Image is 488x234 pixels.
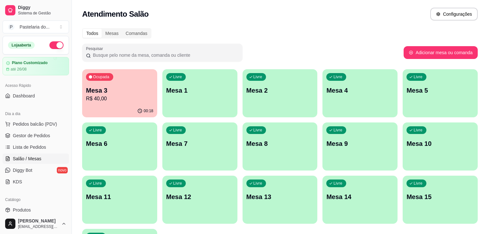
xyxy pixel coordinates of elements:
[86,192,153,201] p: Mesa 11
[91,52,239,58] input: Pesquisar
[414,128,423,133] p: Livre
[122,29,151,38] div: Comandas
[414,181,423,186] p: Livre
[12,61,47,65] article: Plano Customizado
[8,42,35,49] div: Loja aberta
[82,122,157,171] button: LivreMesa 6
[3,57,69,75] a: Plano Customizadoaté 26/08
[82,69,157,117] button: OcupadaMesa 3R$ 40,0000:18
[13,155,41,162] span: Salão / Mesas
[83,29,102,38] div: Todos
[3,142,69,152] a: Lista de Pedidos
[13,167,32,173] span: Diggy Bot
[82,9,149,19] h2: Atendimento Salão
[3,80,69,91] div: Acesso Rápido
[13,179,22,185] span: KDS
[13,93,35,99] span: Dashboard
[3,91,69,101] a: Dashboard
[173,74,182,79] p: Livre
[93,181,102,186] p: Livre
[3,154,69,164] a: Salão / Mesas
[13,144,46,150] span: Lista de Pedidos
[3,109,69,119] div: Dia a dia
[333,181,342,186] p: Livre
[102,29,122,38] div: Mesas
[3,195,69,205] div: Catálogo
[20,24,49,30] div: Pastelaria do ...
[326,86,394,95] p: Mesa 4
[86,95,153,103] p: R$ 40,00
[243,122,318,171] button: LivreMesa 8
[8,24,14,30] span: P
[13,207,31,213] span: Produtos
[3,205,69,215] a: Produtos
[93,74,109,79] p: Ocupada
[3,216,69,231] button: [PERSON_NAME][EMAIL_ADDRESS][DOMAIN_NAME]
[326,192,394,201] p: Mesa 14
[404,46,478,59] button: Adicionar mesa ou comanda
[11,67,27,72] article: até 26/08
[162,69,237,117] button: LivreMesa 1
[18,218,59,224] span: [PERSON_NAME]
[166,139,234,148] p: Mesa 7
[403,122,478,171] button: LivreMesa 10
[13,132,50,139] span: Gestor de Pedidos
[403,69,478,117] button: LivreMesa 5
[93,128,102,133] p: Livre
[3,119,69,129] button: Pedidos balcão (PDV)
[253,128,262,133] p: Livre
[333,74,342,79] p: Livre
[49,41,64,49] button: Alterar Status
[166,192,234,201] p: Mesa 12
[86,46,105,51] label: Pesquisar
[253,74,262,79] p: Livre
[407,86,474,95] p: Mesa 5
[333,128,342,133] p: Livre
[3,21,69,33] button: Select a team
[322,176,398,224] button: LivreMesa 14
[243,69,318,117] button: LivreMesa 2
[322,69,398,117] button: LivreMesa 4
[173,181,182,186] p: Livre
[162,176,237,224] button: LivreMesa 12
[86,139,153,148] p: Mesa 6
[144,108,153,113] p: 00:18
[407,139,474,148] p: Mesa 10
[3,177,69,187] a: KDS
[86,86,153,95] p: Mesa 3
[3,165,69,175] a: Diggy Botnovo
[326,139,394,148] p: Mesa 9
[246,86,314,95] p: Mesa 2
[3,3,69,18] a: DiggySistema de Gestão
[430,8,478,21] button: Configurações
[407,192,474,201] p: Mesa 15
[18,224,59,229] span: [EMAIL_ADDRESS][DOMAIN_NAME]
[414,74,423,79] p: Livre
[253,181,262,186] p: Livre
[162,122,237,171] button: LivreMesa 7
[18,5,66,11] span: Diggy
[243,176,318,224] button: LivreMesa 13
[166,86,234,95] p: Mesa 1
[246,192,314,201] p: Mesa 13
[3,130,69,141] a: Gestor de Pedidos
[246,139,314,148] p: Mesa 8
[322,122,398,171] button: LivreMesa 9
[82,176,157,224] button: LivreMesa 11
[403,176,478,224] button: LivreMesa 15
[13,121,57,127] span: Pedidos balcão (PDV)
[18,11,66,16] span: Sistema de Gestão
[173,128,182,133] p: Livre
